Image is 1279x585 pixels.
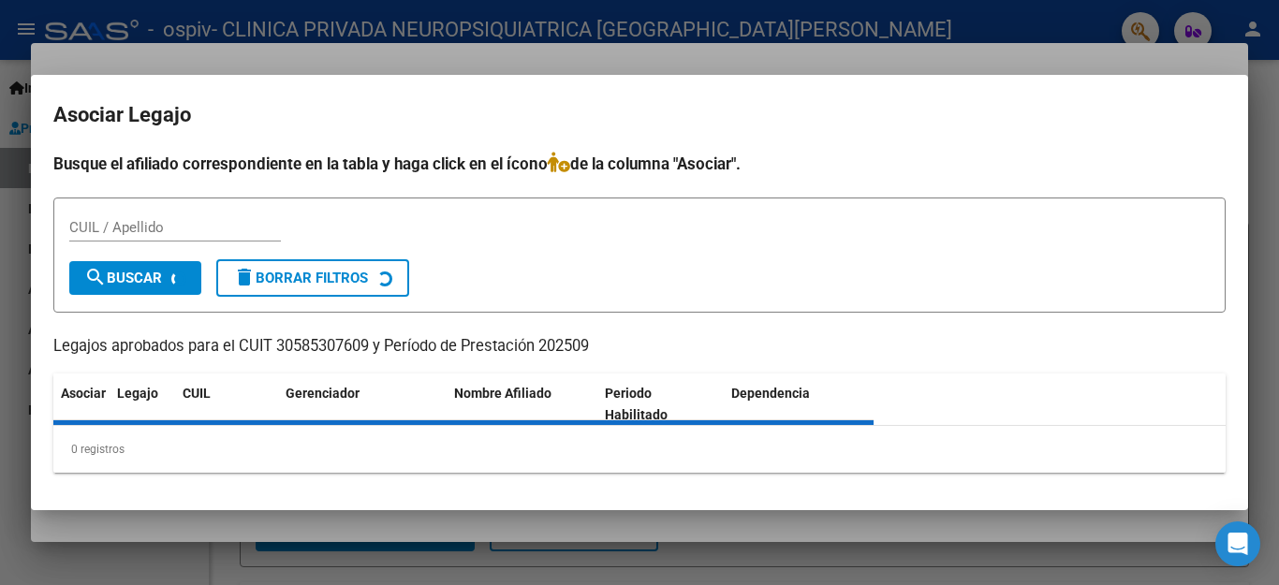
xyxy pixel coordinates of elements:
span: Nombre Afiliado [454,386,551,401]
datatable-header-cell: Asociar [53,373,110,435]
h2: Asociar Legajo [53,97,1226,133]
datatable-header-cell: Legajo [110,373,175,435]
datatable-header-cell: Dependencia [724,373,875,435]
span: Borrar Filtros [233,270,368,286]
datatable-header-cell: Periodo Habilitado [597,373,724,435]
span: Buscar [84,270,162,286]
button: Borrar Filtros [216,259,409,297]
span: Asociar [61,386,106,401]
span: Gerenciador [286,386,360,401]
button: Buscar [69,261,201,295]
span: CUIL [183,386,211,401]
p: Legajos aprobados para el CUIT 30585307609 y Período de Prestación 202509 [53,335,1226,358]
mat-icon: search [84,266,107,288]
span: Legajo [117,386,158,401]
span: Dependencia [731,386,810,401]
datatable-header-cell: Gerenciador [278,373,447,435]
datatable-header-cell: CUIL [175,373,278,435]
div: 0 registros [53,426,1226,473]
h4: Busque el afiliado correspondiente en la tabla y haga click en el ícono de la columna "Asociar". [53,152,1226,176]
datatable-header-cell: Nombre Afiliado [447,373,597,435]
div: Open Intercom Messenger [1215,521,1260,566]
span: Periodo Habilitado [605,386,668,422]
mat-icon: delete [233,266,256,288]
